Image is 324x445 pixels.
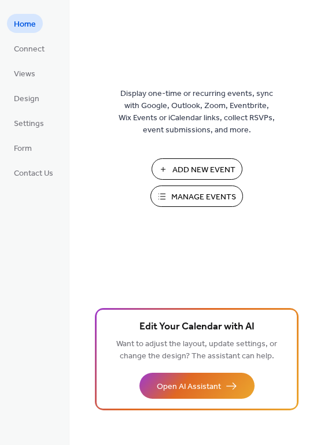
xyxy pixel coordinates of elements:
span: Form [14,143,32,155]
span: Open AI Assistant [157,381,221,393]
a: Views [7,64,42,83]
span: Views [14,68,35,80]
span: Settings [14,118,44,130]
button: Manage Events [150,186,243,207]
span: Manage Events [171,191,236,203]
button: Add New Event [152,158,242,180]
span: Want to adjust the layout, update settings, or change the design? The assistant can help. [116,336,277,364]
a: Home [7,14,43,33]
button: Open AI Assistant [139,373,255,399]
a: Settings [7,113,51,132]
span: Connect [14,43,45,55]
a: Connect [7,39,51,58]
span: Add New Event [172,164,235,176]
span: Edit Your Calendar with AI [139,319,255,335]
span: Home [14,18,36,31]
span: Display one-time or recurring events, sync with Google, Outlook, Zoom, Eventbrite, Wix Events or ... [119,88,275,136]
a: Design [7,88,46,107]
a: Form [7,138,39,157]
span: Design [14,93,39,105]
span: Contact Us [14,168,53,180]
a: Contact Us [7,163,60,182]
